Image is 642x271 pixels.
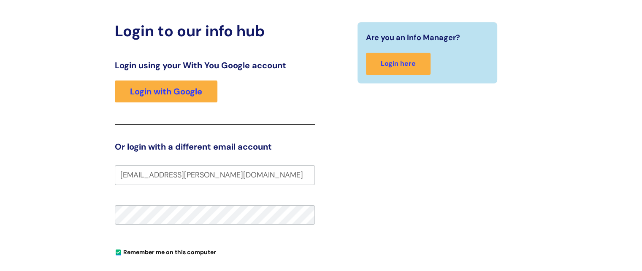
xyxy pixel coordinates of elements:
[115,60,315,70] h3: Login using your With You Google account
[115,22,315,40] h2: Login to our info hub
[115,142,315,152] h3: Or login with a different email account
[115,247,216,256] label: Remember me on this computer
[115,165,315,185] input: Your e-mail address
[366,53,431,75] a: Login here
[115,245,315,258] div: You can uncheck this option if you're logging in from a shared device
[115,80,217,102] a: Login with Google
[116,250,121,255] input: Remember me on this computer
[366,31,460,44] span: Are you an Info Manager?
